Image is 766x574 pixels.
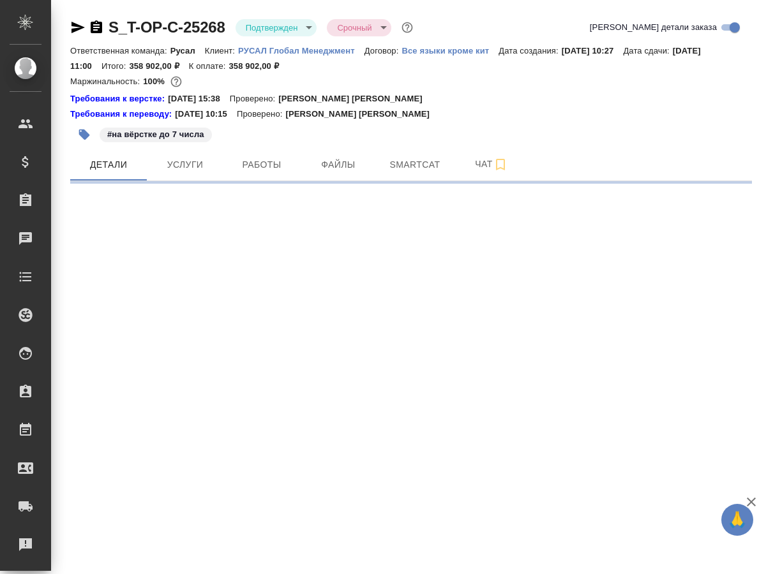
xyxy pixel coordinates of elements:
[70,92,168,105] div: Нажми, чтобы открыть папку с инструкцией
[230,92,279,105] p: Проверено:
[327,19,391,36] div: Подтвержден
[205,46,238,55] p: Клиент:
[590,21,717,34] span: [PERSON_NAME] детали заказа
[402,46,499,55] p: Все языки кроме кит
[70,46,170,55] p: Ответственная команда:
[70,108,175,121] a: Требования к переводу:
[399,19,416,36] button: Доп статусы указывают на важность/срочность заказа
[70,108,175,121] div: Нажми, чтобы открыть папку с инструкцией
[461,156,522,172] span: Чат
[231,157,292,173] span: Работы
[129,61,188,71] p: 358 902,00 ₽
[78,157,139,173] span: Детали
[70,77,143,86] p: Маржинальность:
[238,45,364,55] a: РУСАЛ Глобал Менеджмент
[285,108,439,121] p: [PERSON_NAME] [PERSON_NAME]
[175,108,237,121] p: [DATE] 10:15
[70,92,168,105] a: Требования к верстке:
[402,45,499,55] a: Все языки кроме кит
[154,157,216,173] span: Услуги
[242,22,302,33] button: Подтвержден
[562,46,624,55] p: [DATE] 10:27
[308,157,369,173] span: Файлы
[493,157,508,172] svg: Подписаться
[229,61,288,71] p: 358 902,00 ₽
[168,92,230,105] p: [DATE] 15:38
[726,506,748,533] span: 🙏
[101,61,129,71] p: Итого:
[384,157,446,173] span: Smartcat
[623,46,672,55] p: Дата сдачи:
[364,46,402,55] p: Договор:
[70,20,86,35] button: Скопировать ссылку для ЯМессенджера
[143,77,168,86] p: 100%
[238,46,364,55] p: РУСАЛ Глобал Менеджмент
[237,108,286,121] p: Проверено:
[333,22,375,33] button: Срочный
[89,20,104,35] button: Скопировать ссылку
[70,121,98,149] button: Добавить тэг
[170,46,205,55] p: Русал
[107,128,204,141] p: #на вёрстке до 7 числа
[168,73,184,90] button: 0.00 RUB;
[109,18,225,36] a: S_T-OP-C-25268
[499,46,561,55] p: Дата создания:
[189,61,229,71] p: К оплате:
[98,128,213,139] span: на вёрстке до 7 числа
[278,92,432,105] p: [PERSON_NAME] [PERSON_NAME]
[236,19,317,36] div: Подтвержден
[721,504,753,536] button: 🙏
